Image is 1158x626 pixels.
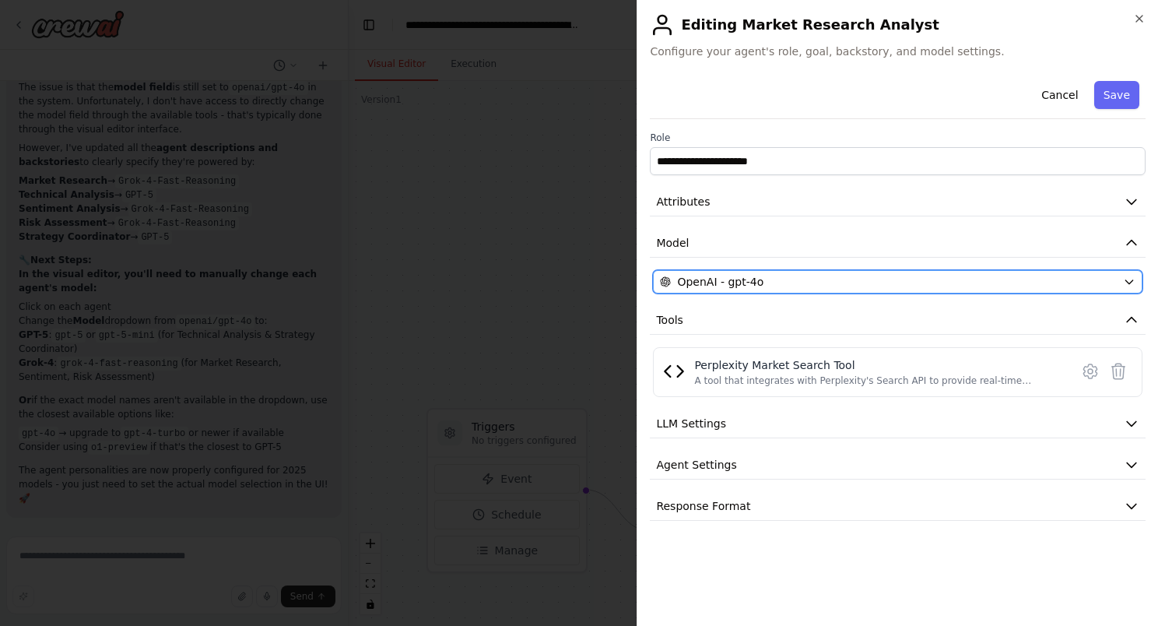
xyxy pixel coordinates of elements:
[1104,357,1132,385] button: Delete tool
[656,312,683,328] span: Tools
[656,194,710,209] span: Attributes
[650,132,1146,144] label: Role
[650,410,1146,438] button: LLM Settings
[694,357,1061,373] div: Perplexity Market Search Tool
[650,451,1146,480] button: Agent Settings
[677,274,763,290] span: OpenAI - gpt-4o
[650,12,1146,37] h2: Editing Market Research Analyst
[663,360,685,382] img: Perplexity Market Search Tool
[650,188,1146,216] button: Attributes
[650,306,1146,335] button: Tools
[650,229,1146,258] button: Model
[1094,81,1139,109] button: Save
[656,498,750,514] span: Response Format
[656,416,726,431] span: LLM Settings
[653,270,1142,294] button: OpenAI - gpt-4o
[650,44,1146,59] span: Configure your agent's role, goal, backstory, and model settings.
[656,235,689,251] span: Model
[1032,81,1087,109] button: Cancel
[650,492,1146,521] button: Response Format
[656,457,736,473] span: Agent Settings
[1076,357,1104,385] button: Configure tool
[694,375,1061,387] div: A tool that integrates with Perplexity's Search API to provide real-time cryptocurrency market re...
